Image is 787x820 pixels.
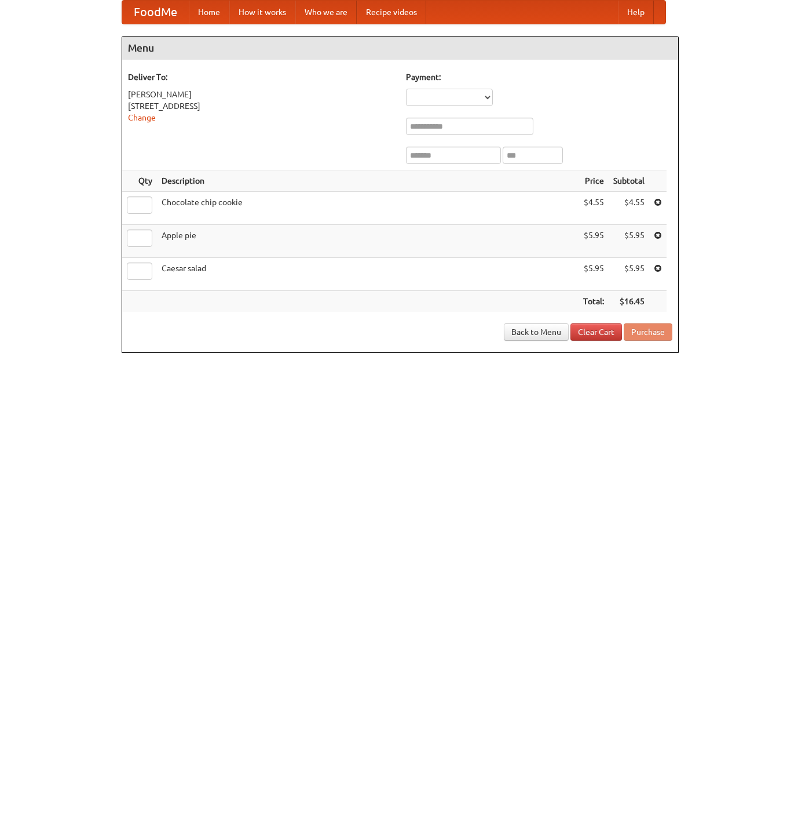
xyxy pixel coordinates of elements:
[609,291,649,312] th: $16.45
[609,170,649,192] th: Subtotal
[609,258,649,291] td: $5.95
[122,170,157,192] th: Qty
[229,1,295,24] a: How it works
[579,192,609,225] td: $4.55
[579,170,609,192] th: Price
[609,192,649,225] td: $4.55
[157,258,579,291] td: Caesar salad
[157,170,579,192] th: Description
[579,258,609,291] td: $5.95
[609,225,649,258] td: $5.95
[624,323,672,341] button: Purchase
[189,1,229,24] a: Home
[579,225,609,258] td: $5.95
[122,1,189,24] a: FoodMe
[128,100,394,112] div: [STREET_ADDRESS]
[618,1,654,24] a: Help
[122,37,678,60] h4: Menu
[157,192,579,225] td: Chocolate chip cookie
[128,71,394,83] h5: Deliver To:
[128,89,394,100] div: [PERSON_NAME]
[504,323,569,341] a: Back to Menu
[157,225,579,258] td: Apple pie
[570,323,622,341] a: Clear Cart
[295,1,357,24] a: Who we are
[579,291,609,312] th: Total:
[357,1,426,24] a: Recipe videos
[406,71,672,83] h5: Payment:
[128,113,156,122] a: Change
